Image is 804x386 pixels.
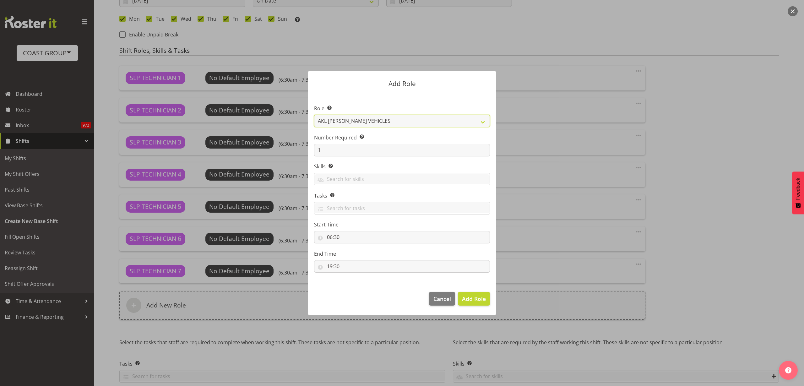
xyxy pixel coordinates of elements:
img: help-xxl-2.png [785,367,791,373]
span: Add Role [462,295,486,302]
p: Add Role [314,80,490,87]
label: Role [314,105,490,112]
button: Cancel [429,292,455,306]
input: Click to select... [314,260,490,273]
label: Start Time [314,221,490,228]
input: Search for skills [314,174,490,184]
button: Feedback - Show survey [792,171,804,214]
label: End Time [314,250,490,258]
input: Click to select... [314,231,490,243]
label: Skills [314,163,490,170]
input: Search for tasks [314,203,490,213]
span: Feedback [795,178,801,200]
span: Cancel [433,295,451,303]
label: Tasks [314,192,490,199]
label: Number Required [314,134,490,141]
button: Add Role [458,292,490,306]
